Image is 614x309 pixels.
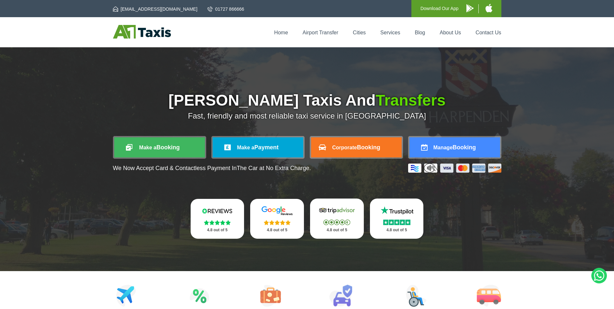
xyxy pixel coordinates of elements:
[139,145,156,150] span: Make a
[213,137,303,157] a: Make aPayment
[329,285,352,307] img: Car Rental
[113,111,501,120] p: Fast, friendly and most reliable taxi service in [GEOGRAPHIC_DATA]
[383,220,410,225] img: Stars
[433,145,453,150] span: Manage
[198,206,237,216] img: Reviews.io
[310,199,364,239] a: Tripadvisor Stars 4.8 out of 5
[406,285,427,307] img: Wheelchair
[198,226,237,234] p: 4.8 out of 5
[207,6,244,12] a: 01727 866666
[113,25,171,39] img: A1 Taxis St Albans LTD
[204,220,231,225] img: Stars
[311,137,402,157] a: CorporateBooking
[477,285,501,307] img: Minibus
[415,30,425,35] a: Blog
[274,30,288,35] a: Home
[113,93,501,108] h1: [PERSON_NAME] Taxis And
[466,4,474,12] img: A1 Taxis Android App
[303,30,338,35] a: Airport Transfer
[237,165,311,171] span: The Car at No Extra Charge.
[323,220,350,225] img: Stars
[191,199,244,239] a: Reviews.io Stars 4.8 out of 5
[257,226,297,234] p: 4.8 out of 5
[408,164,501,173] img: Credit And Debit Cards
[353,30,366,35] a: Cities
[375,92,445,109] span: Transfers
[380,30,400,35] a: Services
[440,30,461,35] a: About Us
[114,137,205,157] a: Make aBooking
[409,137,500,157] a: ManageBooking
[113,165,311,172] p: We Now Accept Card & Contactless Payment In
[264,220,291,225] img: Stars
[116,285,136,307] img: Airport Transfers
[370,199,424,239] a: Trustpilot Stars 4.8 out of 5
[486,4,492,12] img: A1 Taxis iPhone App
[260,285,281,307] img: Tours
[420,5,459,13] p: Download Our App
[475,30,501,35] a: Contact Us
[250,199,304,239] a: Google Stars 4.8 out of 5
[317,226,357,234] p: 4.8 out of 5
[190,285,209,307] img: Attractions
[377,226,417,234] p: 4.8 out of 5
[258,206,296,216] img: Google
[318,206,356,215] img: Tripadvisor
[377,206,416,215] img: Trustpilot
[113,6,197,12] a: [EMAIL_ADDRESS][DOMAIN_NAME]
[332,145,357,150] span: Corporate
[237,145,254,150] span: Make a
